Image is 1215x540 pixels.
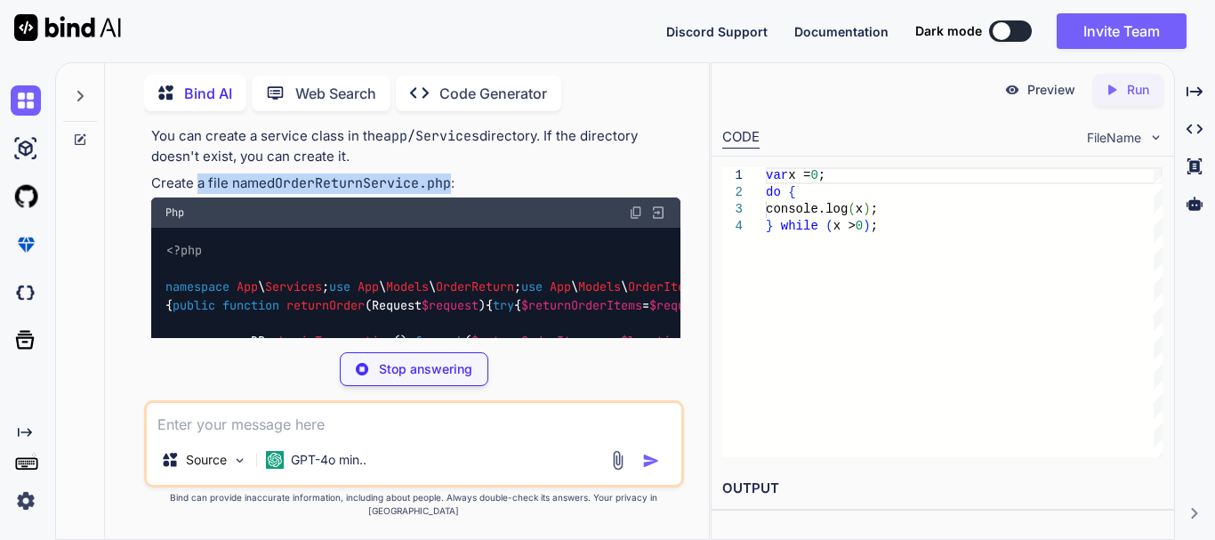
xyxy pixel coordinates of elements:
span: do [766,185,781,199]
span: x [856,202,863,216]
button: Documentation [794,22,889,41]
p: Bind AI [184,83,232,104]
h2: OUTPUT [712,468,1174,510]
span: 0 [856,219,863,233]
img: copy [629,206,643,220]
span: OrderItemFulfillment [628,279,770,295]
button: Discord Support [666,22,768,41]
span: while [781,219,818,233]
span: OrderReturn [436,279,514,295]
span: as [599,334,614,350]
img: icon [642,452,660,470]
div: CODE [722,127,760,149]
img: attachment [607,450,628,471]
span: App [358,279,379,295]
span: App [550,279,571,295]
span: Models [386,279,429,295]
span: App [237,279,258,295]
div: 2 [722,184,743,201]
p: Run [1127,81,1149,99]
span: <?php [166,243,202,259]
span: ) [863,202,870,216]
span: use [329,279,350,295]
span: Request [372,297,479,313]
p: Create a file named : [151,173,680,194]
code: OrderReturnService.php [275,174,451,192]
span: Php [165,206,184,220]
img: githubLight [11,181,41,212]
span: $location_id [621,334,706,350]
img: GPT-4o mini [266,451,284,469]
span: $request [422,297,479,313]
span: public [173,297,215,313]
code: app/Services [383,127,479,145]
span: console.log [766,202,848,216]
span: } [766,219,773,233]
span: ( [825,219,833,233]
span: $request [649,297,706,313]
p: Web Search [295,83,376,104]
span: Services [265,279,322,295]
span: returnOrder [286,297,365,313]
p: Code Generator [439,83,547,104]
img: Bind AI [14,14,121,41]
span: Documentation [794,24,889,39]
img: settings [11,486,41,516]
img: premium [11,230,41,260]
span: $returnOrderItems [521,297,642,313]
p: Stop answering [379,360,472,378]
img: chevron down [1148,130,1163,145]
p: You can create a service class in the directory. If the directory doesn't exist, you can create it. [151,126,680,166]
span: ; [871,219,878,233]
span: FileName [1087,129,1141,147]
span: $returnOrderItems [471,334,592,350]
div: 4 [722,218,743,235]
span: ; [818,168,825,182]
span: ; [871,202,878,216]
p: Bind can provide inaccurate information, including about people. Always double-check its answers.... [144,491,684,518]
span: Discord Support [666,24,768,39]
p: Source [186,451,227,469]
span: var [766,168,788,182]
span: x > [833,219,856,233]
button: Invite Team [1057,13,1187,49]
img: preview [1004,82,1020,98]
img: Open in Browser [650,205,666,221]
span: { [788,185,795,199]
span: ( ) [222,297,486,313]
div: 3 [722,201,743,218]
span: 0 [810,168,817,182]
span: use [521,279,543,295]
img: ai-studio [11,133,41,164]
span: beginTransaction [279,334,393,350]
div: 1 [722,167,743,184]
span: ( [848,202,855,216]
span: foreach [414,334,464,350]
span: x = [788,168,810,182]
img: Pick Models [232,453,247,468]
span: namespace [165,279,229,295]
img: chat [11,85,41,116]
span: ) [863,219,870,233]
span: try [493,297,514,313]
img: darkCloudIdeIcon [11,278,41,308]
p: Preview [1027,81,1075,99]
span: Dark mode [915,22,982,40]
span: Models [578,279,621,295]
p: GPT-4o min.. [291,451,366,469]
span: function [222,297,279,313]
